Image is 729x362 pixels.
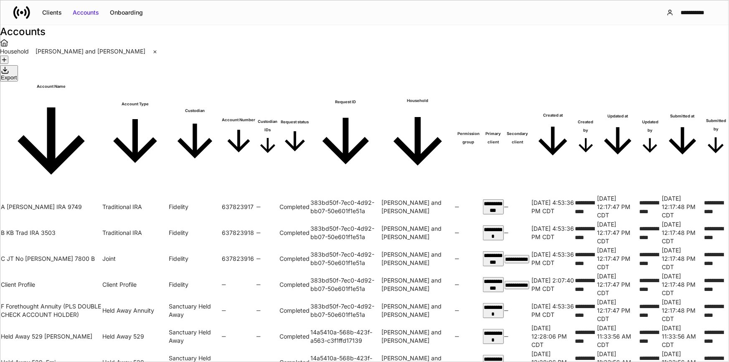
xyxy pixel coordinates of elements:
[505,272,531,297] td: c311058c-d91f-477c-8d47-83b8f1021e3d
[311,324,381,349] td: 14a5410a-568b-423f-a563-c3f1ffd17139
[1,194,102,219] td: A WB Trad IRA 9749
[662,272,704,297] td: 2025-09-19T17:17:48.232Z
[483,130,504,146] h6: Primary client
[169,298,221,323] td: Sanctuary Held Away
[575,118,597,135] h6: Created by
[531,324,574,349] p: [DATE] 12:28:06 PM CDT
[483,246,504,271] td: ac05a56e-7463-496f-810e-84398ac84464
[381,328,454,345] p: [PERSON_NAME] and [PERSON_NAME]
[455,332,482,341] h6: —
[280,118,310,126] h6: Request status
[662,324,704,349] p: [DATE] 11:33:56 AM CDT
[455,255,482,263] h6: —
[662,220,704,245] td: 2025-09-19T17:17:48.232Z
[102,100,168,108] h6: Account Type
[381,97,454,105] h6: Household
[531,324,574,349] td: 2025-09-22T17:28:06.469Z
[597,272,639,297] td: 2025-09-19T17:17:47.752Z
[1,272,102,297] td: Client Profile
[280,194,310,219] td: Completed
[381,250,454,267] p: [PERSON_NAME] and [PERSON_NAME]
[73,8,99,17] div: Accounts
[531,272,574,297] td: 2025-09-13T19:07:40.260Z
[311,98,381,106] h6: Request ID
[662,324,704,349] td: 2025-09-23T16:33:56.591Z
[639,118,661,135] h6: Updated by
[280,272,310,297] td: Completed
[505,229,531,237] h6: —
[662,272,704,297] p: [DATE] 12:17:48 PM CDT
[597,246,639,271] td: 2025-09-19T17:17:47.752Z
[483,298,504,323] td: c311058c-d91f-477c-8d47-83b8f1021e3d
[222,116,256,124] h6: Account Number
[531,250,574,267] p: [DATE] 4:53:36 PM CDT
[483,324,504,349] td: c311058c-d91f-477c-8d47-83b8f1021e3d
[704,117,728,133] h6: Submitted by
[455,229,482,237] h6: —
[169,324,221,349] td: Sanctuary Held Away
[381,276,454,293] p: [PERSON_NAME] and [PERSON_NAME]
[662,194,704,219] p: [DATE] 12:17:48 PM CDT
[483,272,504,297] td: ac05a56e-7463-496f-810e-84398ac84464
[102,298,168,323] td: Held Away Annuity
[311,298,381,323] td: 383bd50f-7ec0-4d92-bb07-50e601f1e51a
[531,111,574,120] h6: Created at
[597,194,639,219] td: 2025-09-19T17:17:47.752Z
[222,332,256,341] h6: —
[531,224,574,241] p: [DATE] 4:53:36 PM CDT
[222,280,256,289] h6: —
[597,220,639,245] td: 2025-09-19T17:17:47.752Z
[505,203,531,211] h6: —
[597,298,639,323] td: 2025-09-19T17:17:47.752Z
[597,194,639,219] p: [DATE] 12:17:47 PM CDT
[662,220,704,245] p: [DATE] 12:17:48 PM CDT
[222,306,256,315] h6: —
[280,324,310,349] td: Completed
[597,324,639,349] p: [DATE] 11:33:56 AM CDT
[531,220,574,245] td: 2025-09-18T21:53:36.118Z
[505,246,531,271] td: c311058c-d91f-477c-8d47-83b8f1021e3d
[531,199,574,215] p: [DATE] 4:53:36 PM CDT
[597,272,639,297] p: [DATE] 12:17:47 PM CDT
[169,220,221,245] td: Fidelity
[102,194,168,219] td: Traditional IRA
[531,276,574,293] p: [DATE] 2:07:40 PM CDT
[531,246,574,271] td: 2025-09-18T21:53:36.120Z
[662,246,704,271] td: 2025-09-19T17:17:48.232Z
[662,246,704,271] p: [DATE] 12:17:48 PM CDT
[311,272,381,297] td: 383bd50f-7ec0-4d92-bb07-50e601f1e51a
[662,298,704,323] p: [DATE] 12:17:48 PM CDT
[222,194,256,219] td: 637823917
[169,107,221,115] h6: Custodian
[1,220,102,245] td: B KB Trad IRA 3503
[597,246,639,271] p: [DATE] 12:17:47 PM CDT
[169,272,221,297] td: Fidelity
[311,220,381,245] td: 383bd50f-7ec0-4d92-bb07-50e601f1e51a
[597,220,639,245] p: [DATE] 12:17:47 PM CDT
[662,298,704,323] td: 2025-09-19T17:17:48.232Z
[1,82,102,91] h6: Account Name
[222,246,256,271] td: 637823916
[102,246,168,271] td: Joint
[455,280,482,289] h6: —
[381,224,454,241] p: [PERSON_NAME] and [PERSON_NAME]
[257,203,279,211] h6: —
[280,246,310,271] td: Completed
[455,130,482,146] h6: Permission group
[483,194,504,219] td: ac05a56e-7463-496f-810e-84398ac84464
[169,246,221,271] td: Fidelity
[381,199,454,215] p: [PERSON_NAME] and [PERSON_NAME]
[36,47,145,56] p: [PERSON_NAME] and [PERSON_NAME]
[257,229,279,237] h6: —
[280,298,310,323] td: Completed
[381,302,454,319] p: [PERSON_NAME] and [PERSON_NAME]
[597,112,639,120] h6: Updated at
[257,280,279,289] h6: —
[597,324,639,349] td: 2025-09-23T16:33:56.089Z
[257,306,279,315] h6: —
[505,130,531,146] h6: Secondary client
[505,332,531,341] h6: —
[1,324,102,349] td: Held Away 529 Celia
[42,8,62,17] div: Clients
[222,220,256,245] td: 637823918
